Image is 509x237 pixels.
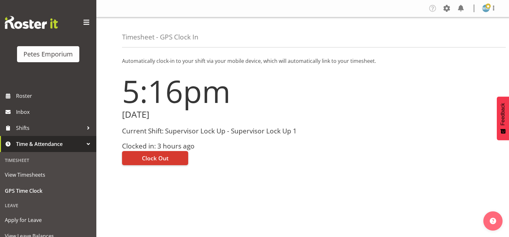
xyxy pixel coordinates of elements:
div: Petes Emporium [23,49,73,59]
p: Automatically clock-in to your shift via your mobile device, which will automatically link to you... [122,57,483,65]
div: Leave [2,199,95,212]
span: Time & Attendance [16,139,83,149]
h2: [DATE] [122,110,299,120]
button: Feedback - Show survey [497,97,509,140]
span: Shifts [16,123,83,133]
img: Rosterit website logo [5,16,58,29]
a: Apply for Leave [2,212,95,228]
div: Timesheet [2,154,95,167]
span: Roster [16,91,93,101]
h1: 5:16pm [122,74,299,108]
h3: Clocked in: 3 hours ago [122,142,299,150]
a: GPS Time Clock [2,183,95,199]
span: Inbox [16,107,93,117]
span: Clock Out [142,154,169,162]
span: Feedback [500,103,506,125]
h3: Current Shift: Supervisor Lock Up - Supervisor Lock Up 1 [122,127,299,135]
a: View Timesheets [2,167,95,183]
span: View Timesheets [5,170,92,180]
img: mandy-mosley3858.jpg [482,4,490,12]
h4: Timesheet - GPS Clock In [122,33,198,41]
button: Clock Out [122,151,188,165]
img: help-xxl-2.png [490,218,496,224]
span: GPS Time Clock [5,186,92,196]
span: Apply for Leave [5,215,92,225]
